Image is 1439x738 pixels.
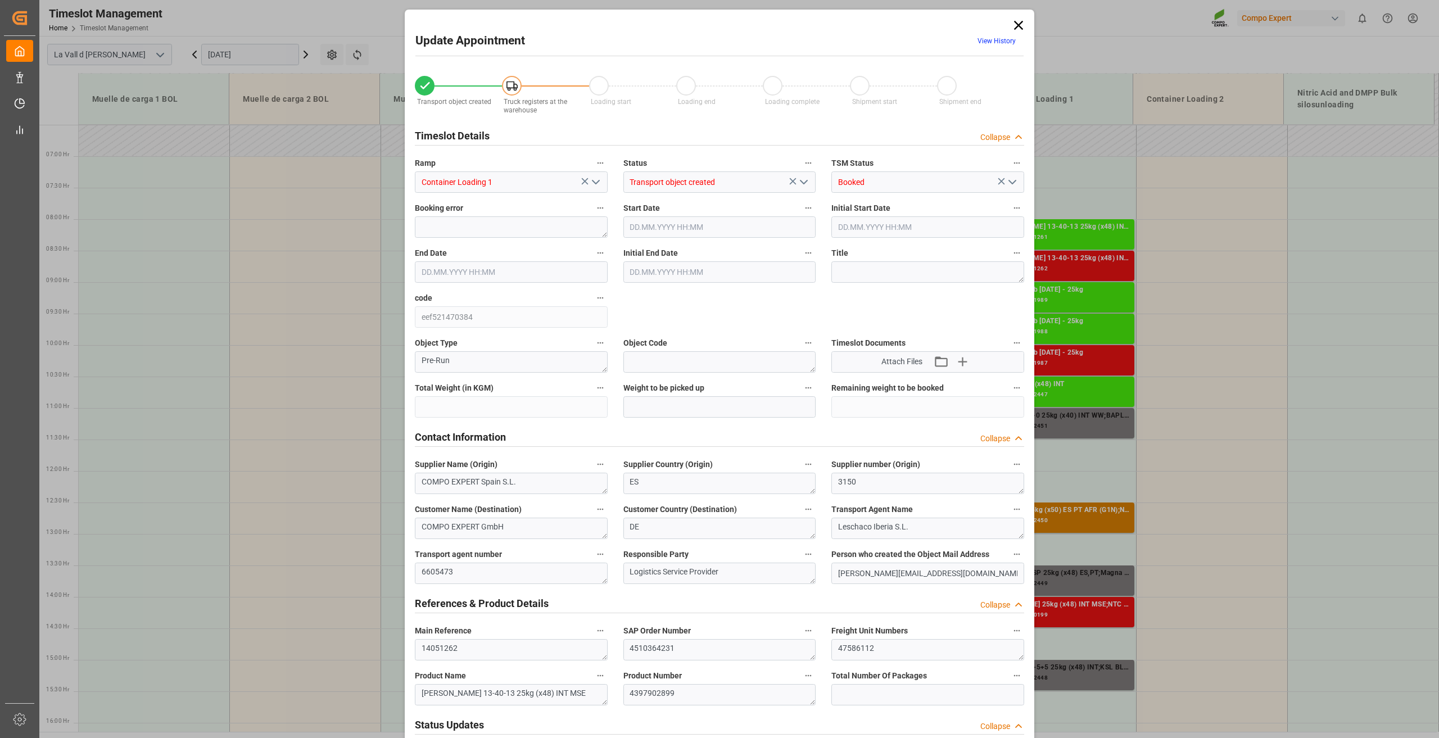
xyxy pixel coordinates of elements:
button: Customer Name (Destination) [593,502,608,517]
textarea: Leschaco Iberia S.L. [831,518,1024,539]
textarea: 14051262 [415,639,608,660]
button: Start Date [801,201,816,215]
button: Freight Unit Numbers [1010,623,1024,638]
span: code [415,292,432,304]
span: Shipment end [939,98,981,106]
textarea: 6605473 [415,563,608,584]
span: Initial Start Date [831,202,890,214]
input: DD.MM.YYYY HH:MM [415,261,608,283]
span: Timeslot Documents [831,337,906,349]
span: Total Weight (in KGM) [415,382,494,394]
span: Freight Unit Numbers [831,625,908,637]
textarea: Pre-Run [415,351,608,373]
button: Total Weight (in KGM) [593,381,608,395]
span: Object Type [415,337,458,349]
button: Total Number Of Packages [1010,668,1024,683]
button: Responsible Party [801,547,816,562]
span: Product Name [415,670,466,682]
span: Object Code [623,337,667,349]
div: Collapse [980,721,1010,732]
button: Transport agent number [593,547,608,562]
span: Status [623,157,647,169]
h2: Update Appointment [415,32,525,50]
span: Customer Name (Destination) [415,504,522,515]
button: Supplier Country (Origin) [801,457,816,472]
button: TSM Status [1010,156,1024,170]
input: DD.MM.YYYY HH:MM [623,261,816,283]
span: Loading complete [765,98,820,106]
span: Remaining weight to be booked [831,382,944,394]
button: Status [801,156,816,170]
span: Loading end [678,98,716,106]
button: Product Name [593,668,608,683]
button: open menu [586,174,603,191]
button: Object Type [593,336,608,350]
input: DD.MM.YYYY HH:MM [623,216,816,238]
span: Title [831,247,848,259]
span: Transport agent number [415,549,502,560]
span: Ramp [415,157,436,169]
div: Collapse [980,132,1010,143]
button: Title [1010,246,1024,260]
span: Transport Agent Name [831,504,913,515]
textarea: COMPO EXPERT GmbH [415,518,608,539]
span: Start Date [623,202,660,214]
span: Shipment start [852,98,897,106]
button: code [593,291,608,305]
span: Supplier Name (Origin) [415,459,497,470]
button: SAP Order Number [801,623,816,638]
button: Ramp [593,156,608,170]
textarea: 3150 [831,473,1024,494]
textarea: DE [623,518,816,539]
button: open menu [795,174,812,191]
input: Type to search/select [623,171,816,193]
span: Responsible Party [623,549,689,560]
span: Booking error [415,202,463,214]
textarea: [PERSON_NAME] 13-40-13 25kg (x48) INT MSE [415,684,608,705]
h2: Contact Information [415,429,506,445]
span: Weight to be picked up [623,382,704,394]
button: open menu [1003,174,1020,191]
h2: Status Updates [415,717,484,732]
button: Initial Start Date [1010,201,1024,215]
button: End Date [593,246,608,260]
span: Main Reference [415,625,472,637]
textarea: ES [623,473,816,494]
input: DD.MM.YYYY HH:MM [831,216,1024,238]
h2: References & Product Details [415,596,549,611]
button: Supplier number (Origin) [1010,457,1024,472]
span: Attach Files [881,356,922,368]
span: TSM Status [831,157,874,169]
a: View History [978,37,1016,45]
span: Person who created the Object Mail Address [831,549,989,560]
span: SAP Order Number [623,625,691,637]
button: Transport Agent Name [1010,502,1024,517]
textarea: Logistics Service Provider [623,563,816,584]
button: Booking error [593,201,608,215]
button: Person who created the Object Mail Address [1010,547,1024,562]
textarea: 4397902899 [623,684,816,705]
span: Product Number [623,670,682,682]
input: Type to search/select [415,171,608,193]
button: Customer Country (Destination) [801,502,816,517]
button: Object Code [801,336,816,350]
button: Product Number [801,668,816,683]
button: Initial End Date [801,246,816,260]
span: Total Number Of Packages [831,670,927,682]
textarea: 4510364231 [623,639,816,660]
button: Timeslot Documents [1010,336,1024,350]
button: Remaining weight to be booked [1010,381,1024,395]
button: Weight to be picked up [801,381,816,395]
h2: Timeslot Details [415,128,490,143]
span: Supplier Country (Origin) [623,459,713,470]
div: Collapse [980,433,1010,445]
span: End Date [415,247,447,259]
button: Supplier Name (Origin) [593,457,608,472]
span: Supplier number (Origin) [831,459,920,470]
button: Main Reference [593,623,608,638]
span: Initial End Date [623,247,678,259]
textarea: COMPO EXPERT Spain S.L. [415,473,608,494]
span: Transport object created [417,98,491,106]
div: Collapse [980,599,1010,611]
span: Loading start [591,98,631,106]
